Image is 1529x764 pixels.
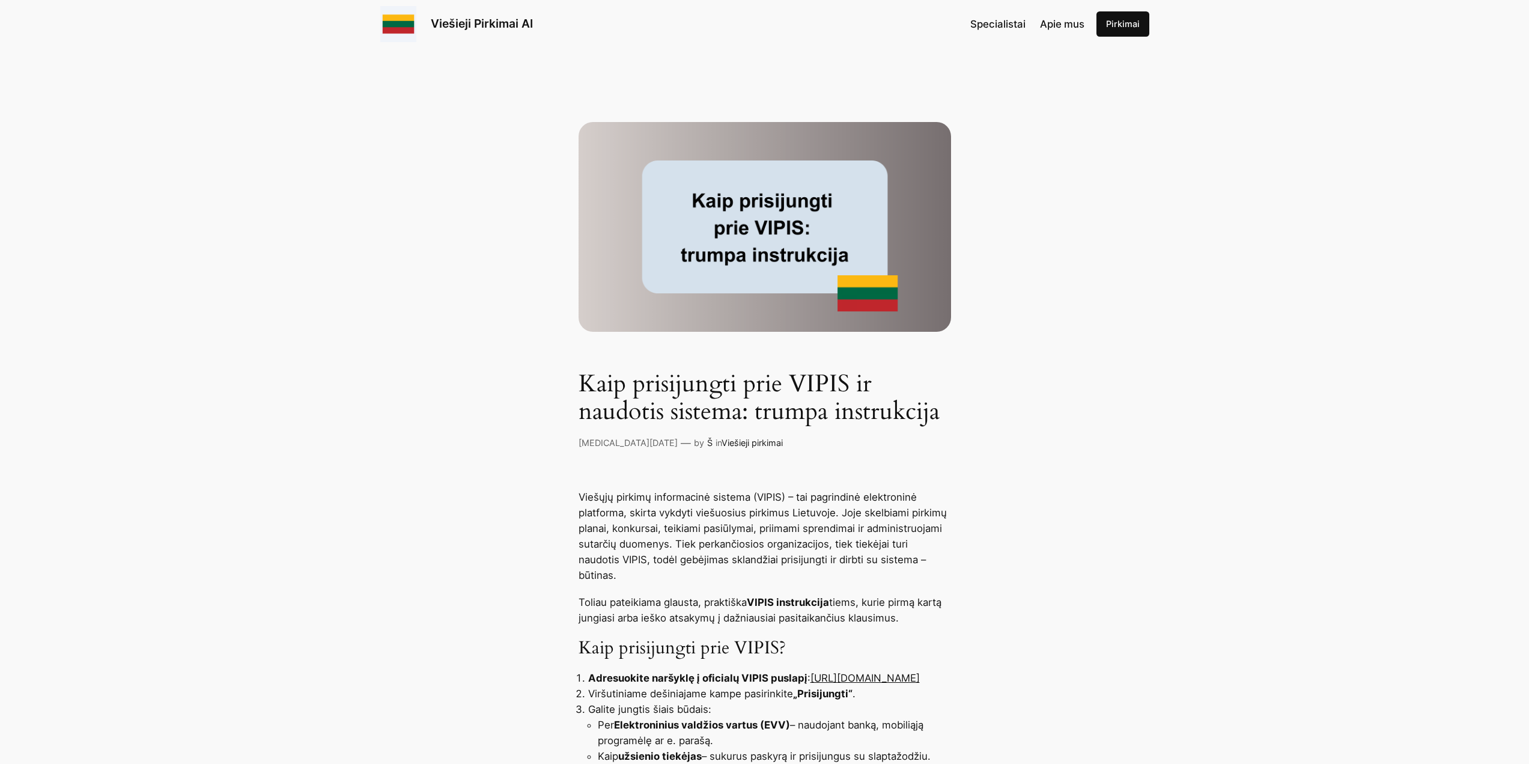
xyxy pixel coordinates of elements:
p: by [694,436,704,450]
strong: „Prisijungti“ [793,688,853,700]
a: Specialistai [970,16,1026,32]
h1: Kaip prisijungti prie VIPIS ir naudotis sistema: trumpa instrukcija [579,370,951,426]
strong: Adresuokite naršyklę į oficialų VIPIS puslapį [588,672,807,684]
span: in [716,438,722,448]
li: Kaip – sukurus paskyrą ir prisijungus su slaptažodžiu. [598,748,951,764]
span: Apie mus [1040,18,1084,30]
h3: Kaip prisijungti prie VIPIS? [579,638,951,659]
p: Viešųjų pirkimų informacinė sistema (VIPIS) – tai pagrindinė elektroninė platforma, skirta vykdyt... [579,489,951,583]
strong: Elektroninius valdžios vartus (EVV) [614,719,790,731]
a: Š [707,438,713,448]
li: Galite jungtis šiais būdais: [588,701,951,764]
a: Pirkimai [1096,11,1149,37]
span: Specialistai [970,18,1026,30]
a: Viešieji pirkimai [722,438,783,448]
a: Apie mus [1040,16,1084,32]
p: — [681,435,691,451]
a: [MEDICAL_DATA][DATE] [579,438,678,448]
nav: Navigation [970,16,1084,32]
strong: užsienio tiekėjas [618,750,702,762]
a: Viešieji Pirkimai AI [431,16,533,31]
a: [URL][DOMAIN_NAME] [810,672,920,684]
strong: VIPIS instrukcija [747,596,829,608]
p: Toliau pateikiama glausta, praktiška tiems, kurie pirmą kartą jungiasi arba ieško atsakymų į dažn... [579,594,951,626]
li: : [588,670,951,686]
li: Viršutiniame dešiniajame kampe pasirinkite . [588,686,951,701]
img: Viešieji pirkimai logo [380,6,416,42]
li: Per – naudojant banką, mobiliąją programėlę ar e. parašą. [598,717,951,748]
